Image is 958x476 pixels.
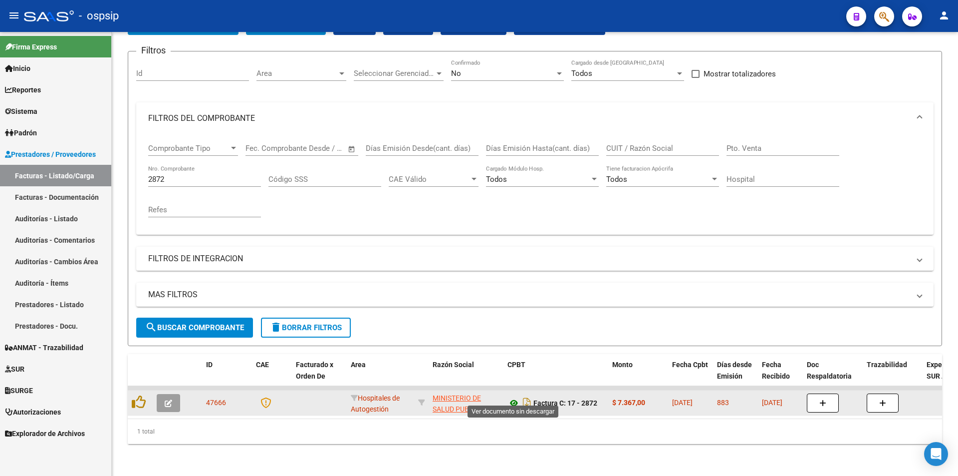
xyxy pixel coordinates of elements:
strong: $ 7.367,00 [612,399,645,407]
input: Fecha inicio [245,144,286,153]
span: 47666 [206,399,226,407]
span: ID [206,361,213,369]
datatable-header-cell: Area [347,354,414,398]
span: - ospsip [79,5,119,27]
span: CAE [256,361,269,369]
span: Firma Express [5,41,57,52]
mat-icon: search [145,321,157,333]
span: [DATE] [672,399,693,407]
span: Inicio [5,63,30,74]
span: Hospitales de Autogestión [351,394,400,414]
mat-expansion-panel-header: FILTROS DEL COMPROBANTE [136,102,934,134]
span: CPBT [507,361,525,369]
span: Doc Respaldatoria [807,361,852,380]
span: [DATE] [762,399,782,407]
span: Area [256,69,337,78]
span: Todos [606,175,627,184]
datatable-header-cell: CPBT [503,354,608,398]
span: Borrar Filtros [270,323,342,332]
span: Prestadores / Proveedores [5,149,96,160]
span: Padrón [5,127,37,138]
h3: Filtros [136,43,171,57]
mat-icon: person [938,9,950,21]
datatable-header-cell: Doc Respaldatoria [803,354,863,398]
span: Sistema [5,106,37,117]
span: Explorador de Archivos [5,428,85,439]
span: ANMAT - Trazabilidad [5,342,83,353]
datatable-header-cell: CAE [252,354,292,398]
span: Fecha Cpbt [672,361,708,369]
strong: Factura C: 17 - 2872 [533,399,597,407]
span: Reportes [5,84,41,95]
span: SUR [5,364,24,375]
input: Fecha fin [295,144,343,153]
span: Monto [612,361,633,369]
span: Todos [486,175,507,184]
mat-expansion-panel-header: FILTROS DE INTEGRACION [136,247,934,271]
span: Fecha Recibido [762,361,790,380]
span: MINISTERIO DE SALUD PUBLICA DE LA [GEOGRAPHIC_DATA] [433,394,500,436]
datatable-header-cell: Razón Social [429,354,503,398]
mat-icon: delete [270,321,282,333]
datatable-header-cell: Monto [608,354,668,398]
button: Buscar Comprobante [136,318,253,338]
button: Open calendar [346,143,358,155]
div: 1 total [128,419,942,444]
span: CAE Válido [389,175,470,184]
div: Open Intercom Messenger [924,442,948,466]
span: Todos [571,69,592,78]
span: Días desde Emisión [717,361,752,380]
span: Buscar Comprobante [145,323,244,332]
div: 30999177448 [433,393,499,414]
span: Autorizaciones [5,407,61,418]
div: FILTROS DEL COMPROBANTE [136,134,934,235]
span: SURGE [5,385,33,396]
span: Facturado x Orden De [296,361,333,380]
datatable-header-cell: Trazabilidad [863,354,923,398]
mat-panel-title: FILTROS DEL COMPROBANTE [148,113,910,124]
span: 883 [717,399,729,407]
span: No [451,69,461,78]
datatable-header-cell: Fecha Cpbt [668,354,713,398]
datatable-header-cell: Días desde Emisión [713,354,758,398]
button: Borrar Filtros [261,318,351,338]
datatable-header-cell: ID [202,354,252,398]
span: Trazabilidad [867,361,907,369]
span: Area [351,361,366,369]
datatable-header-cell: Facturado x Orden De [292,354,347,398]
span: Comprobante Tipo [148,144,229,153]
datatable-header-cell: Fecha Recibido [758,354,803,398]
mat-panel-title: FILTROS DE INTEGRACION [148,253,910,264]
span: Razón Social [433,361,474,369]
mat-icon: menu [8,9,20,21]
mat-expansion-panel-header: MAS FILTROS [136,283,934,307]
i: Descargar documento [520,395,533,411]
mat-panel-title: MAS FILTROS [148,289,910,300]
span: Seleccionar Gerenciador [354,69,435,78]
span: Mostrar totalizadores [704,68,776,80]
